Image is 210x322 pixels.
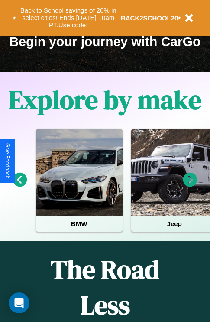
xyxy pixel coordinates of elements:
button: Back to School savings of 20% in select cities! Ends [DATE] 10am PT.Use code: [16,4,121,31]
b: BACK2SCHOOL20 [121,14,178,22]
div: Give Feedback [4,143,10,178]
div: Open Intercom Messenger [9,292,29,313]
h4: BMW [36,216,123,232]
h1: Explore by make [9,82,201,118]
